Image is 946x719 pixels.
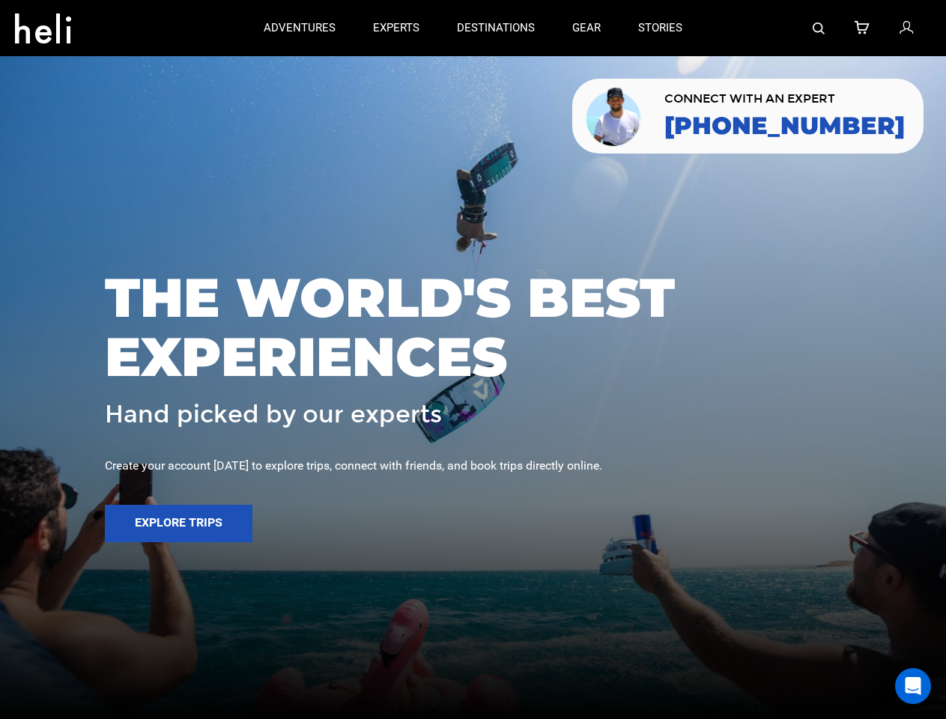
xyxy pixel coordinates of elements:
[373,20,419,36] p: experts
[583,85,646,148] img: contact our team
[813,22,825,34] img: search-bar-icon.svg
[264,20,336,36] p: adventures
[664,112,905,139] a: [PHONE_NUMBER]
[457,20,535,36] p: destinations
[105,458,841,475] div: Create your account [DATE] to explore trips, connect with friends, and book trips directly online.
[105,505,252,542] button: Explore Trips
[664,93,905,105] span: CONNECT WITH AN EXPERT
[105,401,442,428] span: Hand picked by our experts
[895,668,931,704] div: Open Intercom Messenger
[105,268,841,386] span: THE WORLD'S BEST EXPERIENCES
